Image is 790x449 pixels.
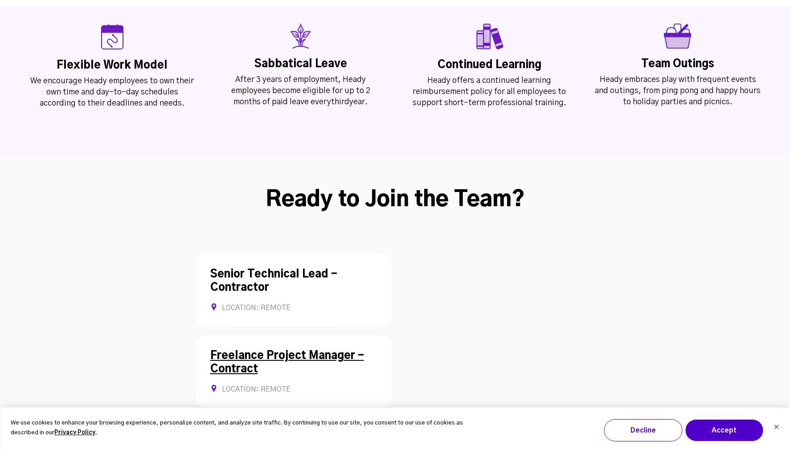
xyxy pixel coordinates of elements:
div: After 3 years of employment, Heady employees become eligible for up to 2 months of paid leave eve... [217,74,384,108]
a: Senior Technical Lead - Contractor [210,269,337,293]
p: We use cookies to enhance your browsing experience, personalize content, and analyze site traffic... [11,418,463,439]
span: third [331,98,349,106]
div: Location: REMOTE [210,385,377,394]
div: Sabbatical Leave [217,57,384,71]
img: Property 1=Continuous learning_v2 [475,24,504,49]
button: Accept [685,419,763,441]
div: Flexible Work Model [29,59,195,72]
img: Property 1=sabbatical [288,24,313,49]
img: Property 1=Team Outings_v2 [664,24,692,49]
div: Location: Remote [210,303,377,313]
img: Property 1=FlexibleSchedulesv2 [101,24,124,50]
div: Continued Learning [406,58,573,72]
button: Decline [604,419,682,441]
a: Freelance Project Manager - Contract [210,351,364,375]
button: Dismiss cookie banner [774,423,779,433]
div: Team Outings [595,57,761,71]
a: Privacy Policy [54,428,95,438]
h2: Ready to Join the Team? [109,187,681,213]
div: Heady offers a continued learning reimbursement policy for all employees to support short-term pr... [406,75,573,109]
div: We encourage Heady employees to own their own time and day-to-day schedules according to their de... [29,76,195,109]
div: Heady embraces play with frequent events and outings, from ping pong and happy hours to holiday p... [595,74,761,108]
